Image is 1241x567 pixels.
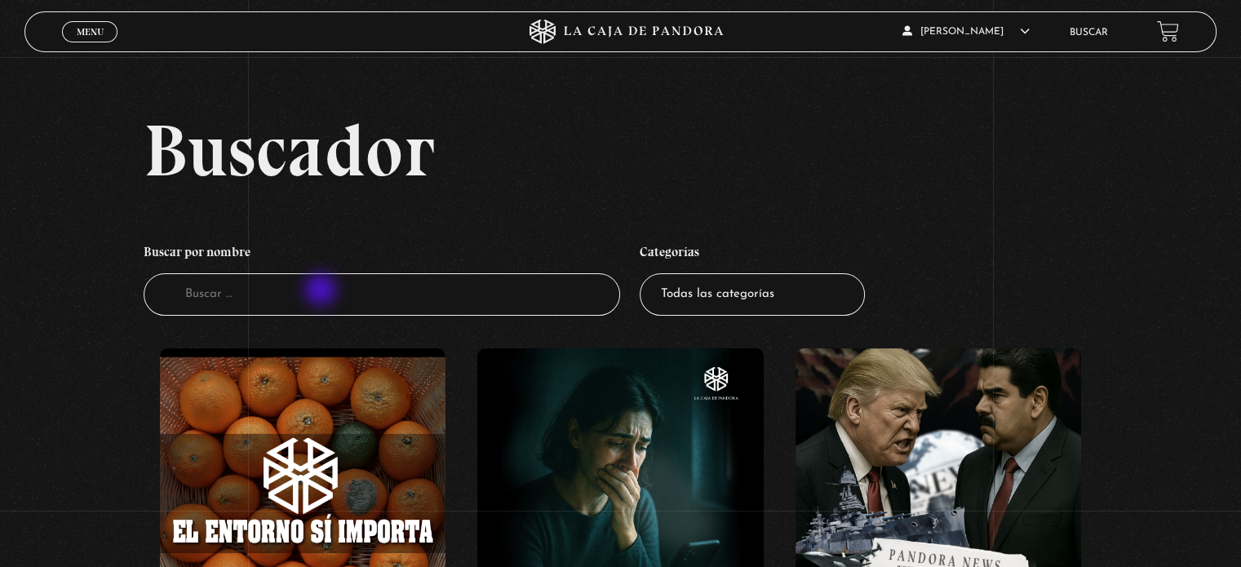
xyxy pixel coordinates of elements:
[71,41,109,52] span: Cerrar
[144,113,1216,187] h2: Buscador
[902,27,1030,37] span: [PERSON_NAME]
[640,236,865,273] h4: Categorías
[1157,20,1179,42] a: View your shopping cart
[1070,28,1108,38] a: Buscar
[77,27,104,37] span: Menu
[144,236,620,273] h4: Buscar por nombre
